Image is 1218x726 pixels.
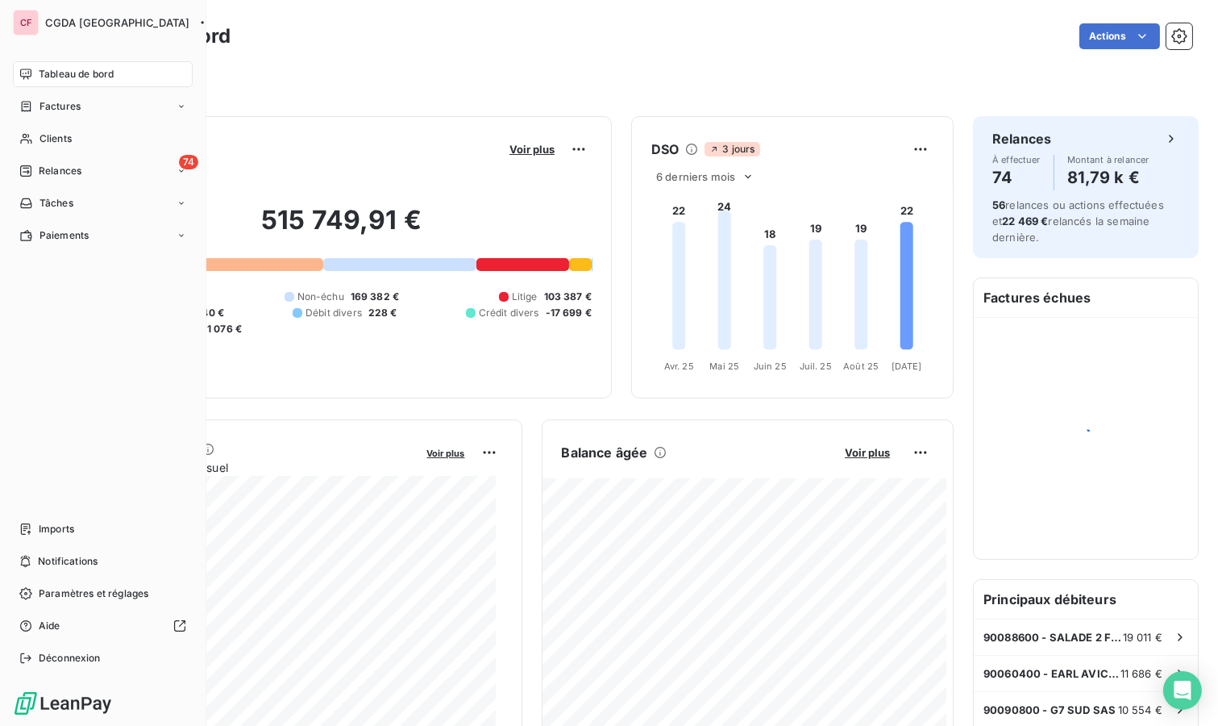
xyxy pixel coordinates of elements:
h4: 74 [992,165,1041,190]
div: Open Intercom Messenger [1163,671,1202,710]
span: Aide [39,619,60,633]
span: Chiffre d'affaires mensuel [91,459,416,476]
tspan: Mai 25 [709,361,739,372]
h6: DSO [651,140,679,159]
span: Tâches [39,196,73,211]
span: Factures [39,99,81,114]
div: CF [13,10,39,35]
span: Voir plus [845,446,890,459]
span: -1 076 € [202,322,242,336]
h6: Factures échues [974,278,1198,317]
span: Déconnexion [39,651,101,665]
span: Litige [512,290,538,304]
span: 6 derniers mois [656,170,735,183]
span: Crédit divers [479,306,539,320]
h2: 515 749,91 € [91,204,592,252]
tspan: [DATE] [892,361,922,372]
span: Voir plus [427,448,465,459]
span: À effectuer [992,155,1041,165]
span: Paramètres et réglages [39,586,148,601]
span: Voir plus [509,143,555,156]
span: 90090800 - G7 SUD SAS [983,703,1116,716]
button: Actions [1079,23,1160,49]
button: Voir plus [505,142,559,156]
span: 22 469 € [1002,215,1048,227]
tspan: Août 25 [843,361,879,372]
span: 90088600 - SALADE 2 FRUITS [983,631,1123,644]
tspan: Juil. 25 [800,361,832,372]
span: Clients [39,131,72,146]
span: 3 jours [705,142,759,156]
span: Non-échu [297,290,344,304]
h6: Relances [992,129,1051,148]
span: Imports [39,522,74,536]
h6: Principaux débiteurs [974,580,1198,619]
span: 56 [992,198,1005,211]
span: Paiements [39,228,89,243]
span: 90060400 - EARL AVICOLE DES COSTIERES [983,667,1120,680]
img: Logo LeanPay [13,691,113,716]
span: CGDA [GEOGRAPHIC_DATA] [45,16,189,29]
span: 74 [179,155,198,169]
h6: Balance âgée [562,443,648,462]
h4: 81,79 k € [1067,165,1149,190]
a: Aide [13,613,193,639]
span: 103 387 € [544,290,592,304]
span: 228 € [368,306,397,320]
span: Notifications [38,554,98,569]
span: Tableau de bord [39,67,114,81]
tspan: Juin 25 [754,361,787,372]
span: 169 382 € [351,290,399,304]
button: Voir plus [422,445,470,460]
tspan: Avr. 25 [664,361,694,372]
span: 19 011 € [1123,631,1162,644]
span: Relances [39,164,81,178]
span: -17 699 € [546,306,592,320]
span: Débit divers [306,306,362,320]
span: 11 686 € [1120,667,1162,680]
span: Montant à relancer [1067,155,1149,165]
span: 10 554 € [1118,703,1162,716]
span: relances ou actions effectuées et relancés la semaine dernière. [992,198,1164,244]
button: Voir plus [840,445,895,460]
